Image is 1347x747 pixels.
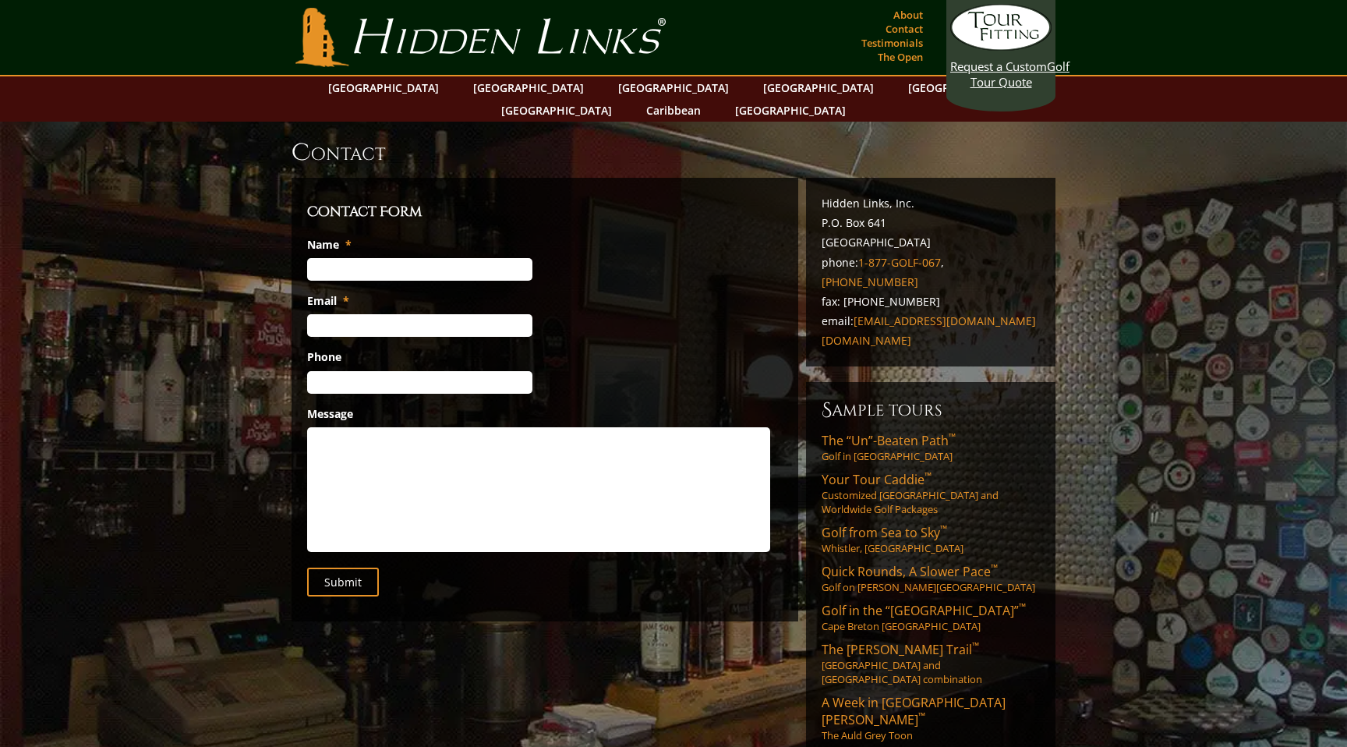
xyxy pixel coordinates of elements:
a: Testimonials [857,32,927,54]
a: [GEOGRAPHIC_DATA] [320,76,447,99]
a: Caribbean [638,99,709,122]
h1: Contact [292,137,1055,168]
sup: ™ [925,469,932,483]
input: Submit [307,568,379,597]
sup: ™ [972,639,979,653]
span: The “Un”-Beaten Path [822,432,956,449]
sup: ™ [1019,600,1026,614]
span: A Week in [GEOGRAPHIC_DATA][PERSON_NAME] [822,694,1006,728]
a: About [889,4,927,26]
a: Golf from Sea to Sky™Whistler, [GEOGRAPHIC_DATA] [822,524,1040,555]
label: Phone [307,350,341,364]
a: Your Tour Caddie™Customized [GEOGRAPHIC_DATA] and Worldwide Golf Packages [822,471,1040,516]
a: Request a CustomGolf Tour Quote [950,4,1052,90]
label: Name [307,238,352,252]
a: Golf in the “[GEOGRAPHIC_DATA]”™Cape Breton [GEOGRAPHIC_DATA] [822,602,1040,633]
sup: ™ [949,430,956,444]
a: [DOMAIN_NAME] [822,333,911,348]
label: Message [307,407,353,421]
h3: Contact Form [307,201,783,223]
a: The [PERSON_NAME] Trail™[GEOGRAPHIC_DATA] and [GEOGRAPHIC_DATA] combination [822,641,1040,686]
a: Contact [882,18,927,40]
a: The Open [874,46,927,68]
span: Request a Custom [950,58,1047,74]
span: Your Tour Caddie [822,471,932,488]
a: 1-877-GOLF-067 [858,255,941,270]
a: [GEOGRAPHIC_DATA] [610,76,737,99]
a: [EMAIL_ADDRESS][DOMAIN_NAME] [854,313,1036,328]
a: The “Un”-Beaten Path™Golf in [GEOGRAPHIC_DATA] [822,432,1040,463]
a: [GEOGRAPHIC_DATA] [727,99,854,122]
sup: ™ [918,710,925,723]
a: [GEOGRAPHIC_DATA] [465,76,592,99]
a: [GEOGRAPHIC_DATA] [900,76,1027,99]
span: Golf from Sea to Sky [822,524,947,541]
span: Golf in the “[GEOGRAPHIC_DATA]” [822,602,1026,619]
span: The [PERSON_NAME] Trail [822,641,979,658]
a: Quick Rounds, A Slower Pace™Golf on [PERSON_NAME][GEOGRAPHIC_DATA] [822,563,1040,594]
a: [GEOGRAPHIC_DATA] [755,76,882,99]
a: [GEOGRAPHIC_DATA] [493,99,620,122]
sup: ™ [940,522,947,536]
sup: ™ [991,561,998,575]
h6: Sample Tours [822,398,1040,423]
span: Quick Rounds, A Slower Pace [822,563,998,580]
label: Email [307,294,349,308]
a: A Week in [GEOGRAPHIC_DATA][PERSON_NAME]™The Auld Grey Toon [822,694,1040,742]
a: [PHONE_NUMBER] [822,274,918,289]
p: Hidden Links, Inc. P.O. Box 641 [GEOGRAPHIC_DATA] phone: , fax: [PHONE_NUMBER] email: [822,193,1040,351]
